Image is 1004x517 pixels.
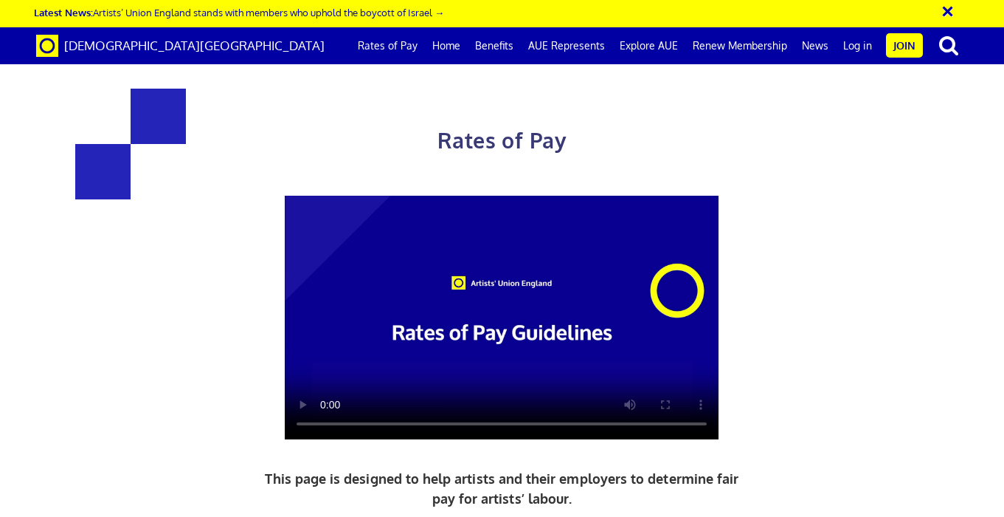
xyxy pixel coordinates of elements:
a: Rates of Pay [350,27,425,64]
a: Latest News:Artists’ Union England stands with members who uphold the boycott of Israel → [34,6,444,18]
a: News [794,27,836,64]
a: Explore AUE [612,27,685,64]
a: AUE Represents [521,27,612,64]
strong: Latest News: [34,6,93,18]
span: [DEMOGRAPHIC_DATA][GEOGRAPHIC_DATA] [64,38,325,53]
a: Brand [DEMOGRAPHIC_DATA][GEOGRAPHIC_DATA] [25,27,336,64]
a: Benefits [468,27,521,64]
a: Log in [836,27,879,64]
span: Rates of Pay [437,127,567,154]
a: Renew Membership [685,27,794,64]
a: Home [425,27,468,64]
a: Join [886,33,923,58]
button: search [926,30,972,61]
